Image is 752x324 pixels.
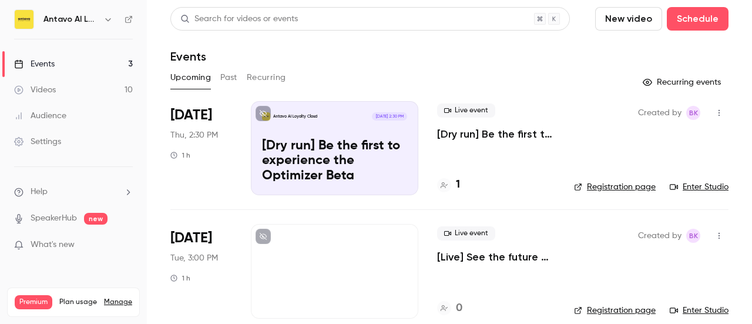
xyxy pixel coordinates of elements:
span: BK [689,106,698,120]
button: Schedule [667,7,728,31]
button: New video [595,7,662,31]
img: Antavo AI Loyalty Cloud [15,10,33,29]
span: Tue, 3:00 PM [170,252,218,264]
div: 1 h [170,273,190,283]
a: [Dry run] Be the first to experience the Optimizer Beta [437,127,555,141]
button: Upcoming [170,68,211,87]
div: Search for videos or events [180,13,298,25]
span: Barbara Kekes Szabo [686,229,700,243]
a: Registration page [574,305,656,316]
div: Events [14,58,55,70]
div: 1 h [170,151,190,160]
a: SpeakerHub [31,212,77,225]
span: Premium [15,295,52,309]
h4: 1 [456,177,460,193]
span: [DATE] 2:30 PM [372,112,407,121]
span: Live event [437,103,495,118]
button: Past [220,68,237,87]
a: [Dry run] Be the first to experience the Optimizer BetaAntavo AI Loyalty Cloud[DATE] 2:30 PM[Dry ... [251,101,418,195]
button: Recurring events [637,73,728,92]
span: Live event [437,226,495,241]
h4: 0 [456,300,462,316]
span: Help [31,186,48,198]
span: new [84,213,108,225]
div: Videos [14,84,56,96]
a: Enter Studio [670,305,728,316]
span: [DATE] [170,229,212,248]
div: Sep 18 Thu, 2:30 PM (Europe/Budapest) [170,101,232,195]
div: Sep 23 Tue, 3:00 PM (Europe/Budapest) [170,224,232,318]
span: What's new [31,239,75,251]
span: BK [689,229,698,243]
a: 1 [437,177,460,193]
a: Enter Studio [670,181,728,193]
span: Barbara Kekes Szabo [686,106,700,120]
p: Antavo AI Loyalty Cloud [273,113,317,119]
a: 0 [437,300,462,316]
div: Audience [14,110,66,122]
p: [Dry run] Be the first to experience the Optimizer Beta [262,139,407,184]
a: Manage [104,298,132,307]
a: [Live] See the future of loyalty reporting with the Optimizer [437,250,555,264]
span: Created by [638,106,681,120]
span: Created by [638,229,681,243]
span: Plan usage [59,298,97,307]
div: Settings [14,136,61,148]
li: help-dropdown-opener [14,186,133,198]
h1: Events [170,49,206,64]
span: [DATE] [170,106,212,125]
button: Recurring [247,68,286,87]
a: Registration page [574,181,656,193]
iframe: Noticeable Trigger [119,240,133,250]
h6: Antavo AI Loyalty Cloud [43,14,99,25]
span: Thu, 2:30 PM [170,129,218,141]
